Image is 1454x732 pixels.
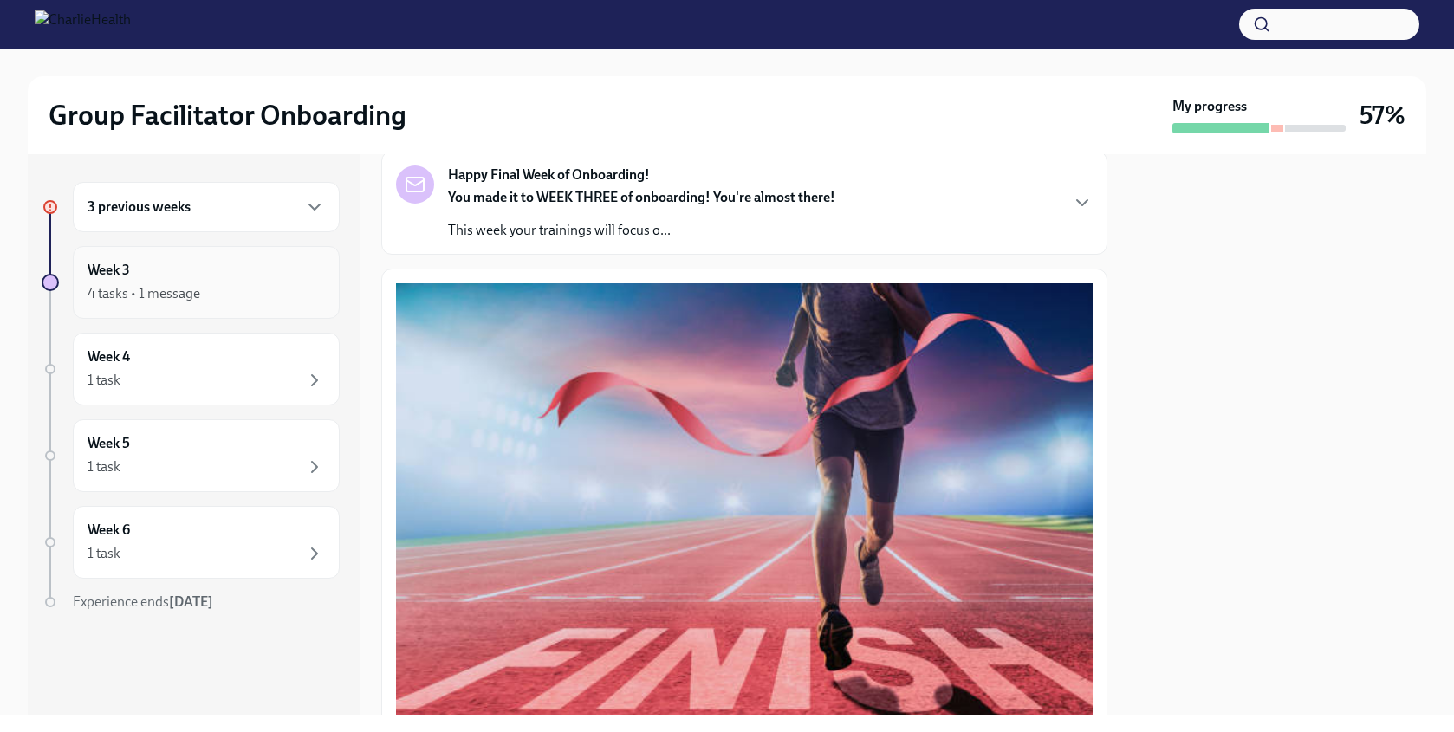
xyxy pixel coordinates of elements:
[42,506,340,579] a: Week 61 task
[88,261,130,280] h6: Week 3
[448,221,835,240] p: This week your trainings will focus o...
[1172,97,1247,116] strong: My progress
[448,189,835,205] strong: You made it to WEEK THREE of onboarding! You're almost there!
[49,98,406,133] h2: Group Facilitator Onboarding
[1360,100,1405,131] h3: 57%
[42,246,340,319] a: Week 34 tasks • 1 message
[42,419,340,492] a: Week 51 task
[88,198,191,217] h6: 3 previous weeks
[88,434,130,453] h6: Week 5
[88,347,130,366] h6: Week 4
[88,457,120,476] div: 1 task
[88,371,120,390] div: 1 task
[73,182,340,232] div: 3 previous weeks
[73,593,213,610] span: Experience ends
[169,593,213,610] strong: [DATE]
[35,10,131,38] img: CharlieHealth
[88,521,130,540] h6: Week 6
[42,333,340,405] a: Week 41 task
[448,165,650,185] strong: Happy Final Week of Onboarding!
[88,284,200,303] div: 4 tasks • 1 message
[88,544,120,563] div: 1 task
